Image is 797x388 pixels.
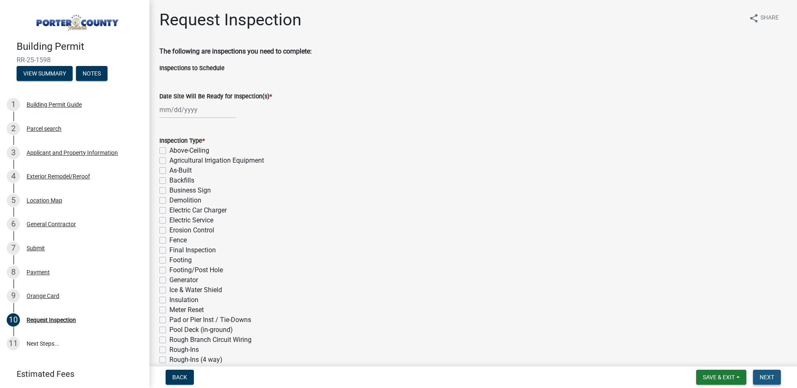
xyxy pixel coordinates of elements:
h1: Request Inspection [159,10,301,30]
label: Inspection Type [159,138,205,144]
span: Save & Exit [703,374,735,381]
div: 6 [7,217,20,231]
span: Next [760,374,774,381]
span: Share [760,13,779,23]
div: 1 [7,98,20,111]
label: Ice & Water Shield [169,285,222,295]
div: Parcel search [27,126,61,132]
label: Meter Reset [169,305,204,315]
label: Insulation [169,295,198,305]
div: Applicant and Property Information [27,150,118,156]
label: Business Sign [169,185,211,195]
label: Rough-Ins (4 way) [169,355,222,365]
div: Payment [27,269,50,275]
label: Pad or Pier Inst / Tie-Downs [169,315,251,325]
a: Estimated Fees [7,366,136,382]
div: 9 [7,289,20,303]
button: View Summary [17,66,73,81]
div: 8 [7,266,20,279]
div: Request Inspection [27,317,76,323]
label: Pool Deck (in-ground) [169,325,233,335]
div: 5 [7,194,20,207]
label: Rough Branch Circuit Wiring [169,335,252,345]
div: 11 [7,337,20,350]
button: Save & Exit [696,370,746,385]
label: Electric Service [169,215,213,225]
label: Rough-Ins [169,345,199,355]
button: shareShare [742,10,785,26]
span: RR-25-1598 [17,56,133,64]
label: Backfills [169,176,194,185]
div: 7 [7,242,20,255]
label: Final Inspection [169,245,216,255]
wm-modal-confirm: Summary [17,71,73,77]
i: share [749,13,759,23]
div: 10 [7,313,20,327]
label: Fence [169,235,187,245]
div: Orange Card [27,293,59,299]
label: Generator [169,275,198,285]
span: Back [172,374,187,381]
label: Agricultural Irrigation Equipment [169,156,264,166]
label: Above-Ceiling [169,146,209,156]
div: 3 [7,146,20,159]
label: Date Site Will Be Ready for Inspection(s) [159,94,272,100]
label: Electric Car Charger [169,205,227,215]
label: Footing/Post Hole [169,265,223,275]
div: 2 [7,122,20,135]
label: Erosion Control [169,225,214,235]
button: Notes [76,66,108,81]
button: Next [753,370,781,385]
div: 4 [7,170,20,183]
label: Inspections to Schedule [159,66,225,71]
h4: Building Permit [17,41,143,53]
div: Exterior Remodel/Reroof [27,173,90,179]
div: Location Map [27,198,62,203]
div: General Contractor [27,221,76,227]
div: Building Permit Guide [27,102,82,107]
input: mm/dd/yyyy [159,101,235,118]
div: Submit [27,245,45,251]
label: Demolition [169,195,201,205]
button: Back [166,370,194,385]
label: As-Built [169,166,192,176]
label: Footing [169,255,192,265]
wm-modal-confirm: Notes [76,71,108,77]
img: Porter County, Indiana [17,9,136,32]
strong: The following are inspections you need to complete: [159,47,312,55]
